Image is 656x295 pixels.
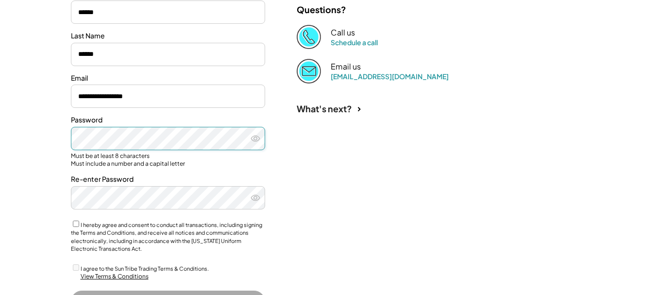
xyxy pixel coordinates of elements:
[71,174,265,184] div: Re-enter Password
[297,4,346,15] div: Questions?
[331,72,449,81] a: [EMAIL_ADDRESS][DOMAIN_NAME]
[71,31,265,41] div: Last Name
[71,222,262,252] label: I hereby agree and consent to conduct all transactions, including signing the Terms and Condition...
[71,73,265,83] div: Email
[297,59,321,83] img: Email%202%403x.png
[331,38,378,47] a: Schedule a call
[81,273,149,281] div: View Terms & Conditions
[331,28,355,38] div: Call us
[297,103,352,114] div: What's next?
[81,265,209,272] label: I agree to the Sun Tribe Trading Terms & Conditions.
[71,152,265,167] div: Must be at least 8 characters Must include a number and a capital letter
[71,115,265,125] div: Password
[297,25,321,49] img: Phone%20copy%403x.png
[331,62,361,72] div: Email us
